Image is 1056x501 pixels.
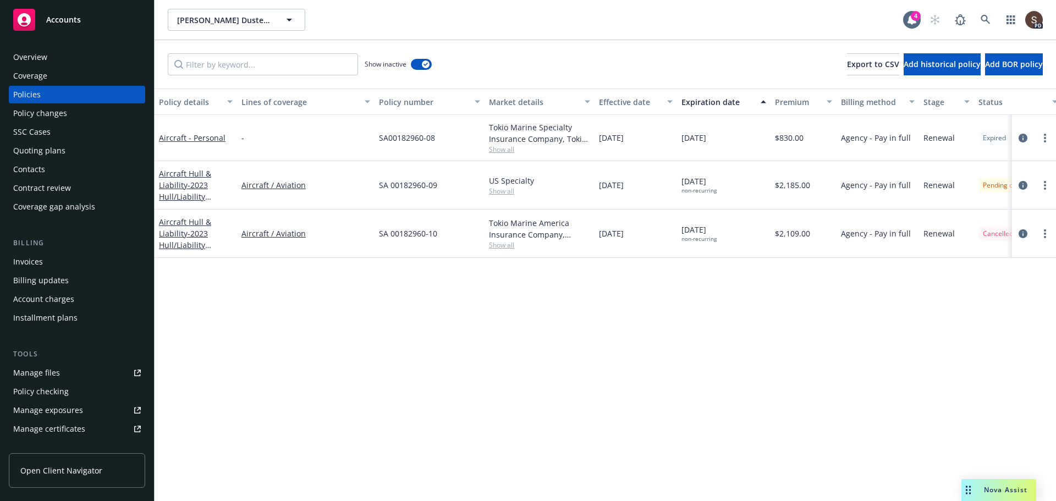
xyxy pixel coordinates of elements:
[159,180,221,225] span: - 2023 Hull/Liability N115KM - [PERSON_NAME]
[681,132,706,144] span: [DATE]
[983,180,1046,190] span: Pending cancellation
[775,96,820,108] div: Premium
[1016,179,1030,192] a: circleInformation
[923,132,955,144] span: Renewal
[13,383,69,400] div: Policy checking
[9,253,145,271] a: Invoices
[1025,11,1043,29] img: photo
[983,133,1006,143] span: Expired
[984,485,1027,494] span: Nova Assist
[379,132,435,144] span: SA00182960-08
[599,228,624,239] span: [DATE]
[489,96,578,108] div: Market details
[983,229,1013,239] span: Cancelled
[13,104,67,122] div: Policy changes
[13,290,74,308] div: Account charges
[237,89,375,115] button: Lines of coverage
[241,132,244,144] span: -
[1038,227,1052,240] a: more
[9,420,145,438] a: Manage certificates
[379,228,437,239] span: SA 00182960-10
[9,349,145,360] div: Tools
[168,53,358,75] input: Filter by keyword...
[13,86,41,103] div: Policies
[159,228,221,273] span: - 2023 Hull/Liability N115KM - [PERSON_NAME]
[904,59,981,69] span: Add historical policy
[599,96,661,108] div: Effective date
[919,89,974,115] button: Stage
[13,142,65,159] div: Quoting plans
[9,383,145,400] a: Policy checking
[13,272,69,289] div: Billing updates
[46,15,81,24] span: Accounts
[13,364,60,382] div: Manage files
[599,179,624,191] span: [DATE]
[13,123,51,141] div: SSC Cases
[924,9,946,31] a: Start snowing
[489,186,590,196] span: Show all
[9,104,145,122] a: Policy changes
[489,217,590,240] div: Tokio Marine America Insurance Company, [GEOGRAPHIC_DATA] Marine America
[9,123,145,141] a: SSC Cases
[1016,227,1030,240] a: circleInformation
[9,86,145,103] a: Policies
[841,179,911,191] span: Agency - Pay in full
[9,439,145,456] a: Manage claims
[9,401,145,419] span: Manage exposures
[375,89,485,115] button: Policy number
[9,290,145,308] a: Account charges
[155,89,237,115] button: Policy details
[911,11,921,21] div: 4
[1000,9,1022,31] a: Switch app
[985,53,1043,75] button: Add BOR policy
[489,175,590,186] div: US Specialty
[923,96,958,108] div: Stage
[985,59,1043,69] span: Add BOR policy
[13,198,95,216] div: Coverage gap analysis
[13,401,83,419] div: Manage exposures
[9,48,145,66] a: Overview
[847,53,899,75] button: Export to CSV
[677,89,771,115] button: Expiration date
[978,96,1046,108] div: Status
[961,479,1036,501] button: Nova Assist
[489,240,590,250] span: Show all
[923,179,955,191] span: Renewal
[595,89,677,115] button: Effective date
[681,175,717,194] span: [DATE]
[365,59,406,69] span: Show inactive
[9,309,145,327] a: Installment plans
[841,228,911,239] span: Agency - Pay in full
[923,228,955,239] span: Renewal
[13,48,47,66] div: Overview
[681,187,717,194] div: non-recurring
[241,96,358,108] div: Lines of coverage
[681,96,754,108] div: Expiration date
[837,89,919,115] button: Billing method
[841,132,911,144] span: Agency - Pay in full
[13,67,47,85] div: Coverage
[159,217,221,273] a: Aircraft Hull & Liability
[9,364,145,382] a: Manage files
[904,53,981,75] button: Add historical policy
[13,179,71,197] div: Contract review
[975,9,997,31] a: Search
[9,161,145,178] a: Contacts
[13,161,45,178] div: Contacts
[159,168,221,225] a: Aircraft Hull & Liability
[9,198,145,216] a: Coverage gap analysis
[9,67,145,85] a: Coverage
[20,465,102,476] span: Open Client Navigator
[159,96,221,108] div: Policy details
[489,122,590,145] div: Tokio Marine Specialty Insurance Company, Tokio Marine Specialty
[775,228,810,239] span: $2,109.00
[1038,131,1052,145] a: more
[681,224,717,243] span: [DATE]
[949,9,971,31] a: Report a Bug
[159,133,226,143] a: Aircraft - Personal
[379,179,437,191] span: SA 00182960-09
[961,479,975,501] div: Drag to move
[379,96,468,108] div: Policy number
[775,132,804,144] span: $830.00
[13,439,69,456] div: Manage claims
